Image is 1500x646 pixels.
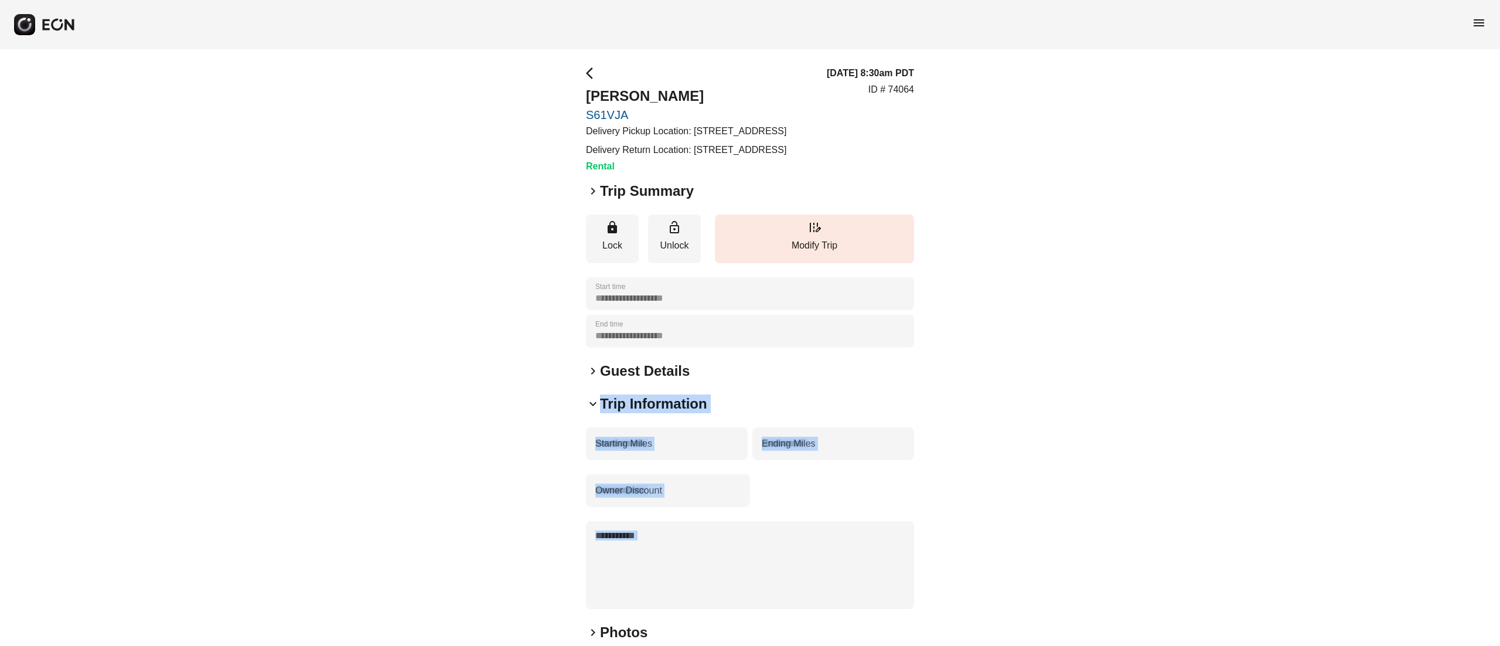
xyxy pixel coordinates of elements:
[586,184,600,198] span: keyboard_arrow_right
[586,397,600,411] span: keyboard_arrow_down
[648,215,701,263] button: Unlock
[586,364,600,378] span: keyboard_arrow_right
[600,395,707,413] h2: Trip Information
[595,437,652,451] label: Starting Miles
[667,220,681,234] span: lock_open
[721,239,908,253] p: Modify Trip
[715,215,914,263] button: Modify Trip
[807,220,821,234] span: edit_road
[586,625,600,640] span: keyboard_arrow_right
[592,239,633,253] p: Lock
[595,484,662,498] label: Owner Discount
[586,87,786,106] h2: [PERSON_NAME]
[600,182,694,200] h2: Trip Summary
[586,215,639,263] button: Lock
[868,83,914,97] p: ID # 74064
[586,159,786,174] h3: Rental
[586,143,786,157] p: Delivery Return Location: [STREET_ADDRESS]
[600,362,690,380] h2: Guest Details
[654,239,695,253] p: Unlock
[586,66,600,80] span: arrow_back_ios
[762,437,816,451] label: Ending Miles
[605,220,619,234] span: lock
[586,108,786,122] a: S61VJA
[827,66,914,80] h3: [DATE] 8:30am PDT
[1472,16,1486,30] span: menu
[586,124,786,138] p: Delivery Pickup Location: [STREET_ADDRESS]
[600,623,647,642] h2: Photos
